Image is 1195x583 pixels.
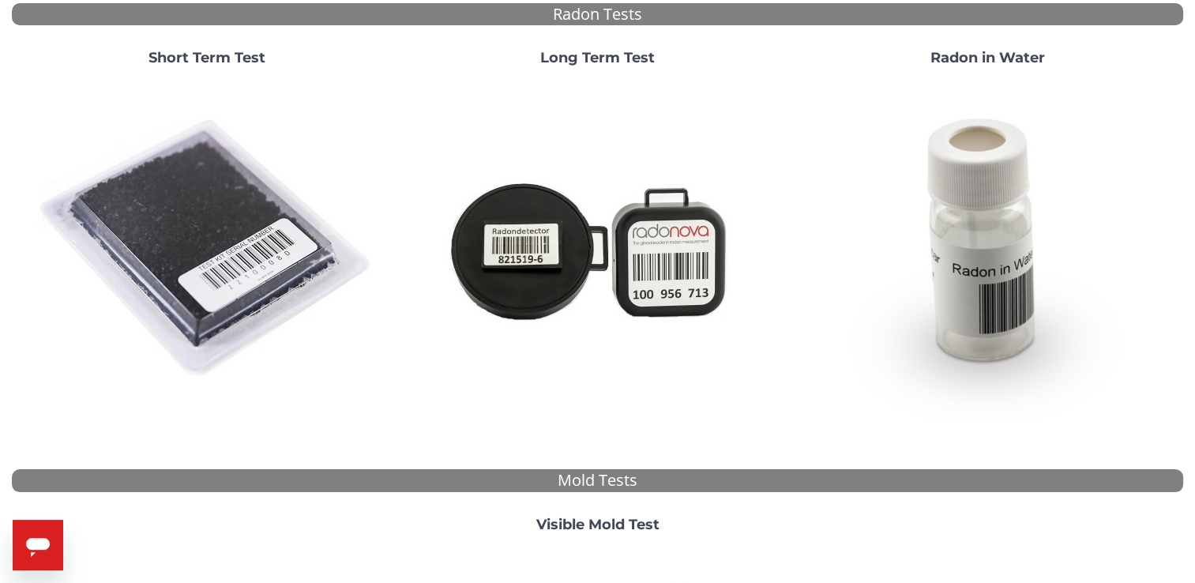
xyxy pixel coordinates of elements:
img: ShortTerm.jpg [37,79,377,419]
iframe: Button to launch messaging window, conversation in progress [13,520,63,570]
strong: Visible Mold Test [535,516,659,533]
strong: Radon in Water [930,49,1045,66]
img: RadoninWater.jpg [818,79,1158,419]
strong: Long Term Test [540,49,655,66]
div: Mold Tests [12,469,1183,492]
div: Radon Tests [12,3,1183,26]
img: Radtrak2vsRadtrak3.jpg [427,79,767,419]
strong: Short Term Test [148,49,265,66]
